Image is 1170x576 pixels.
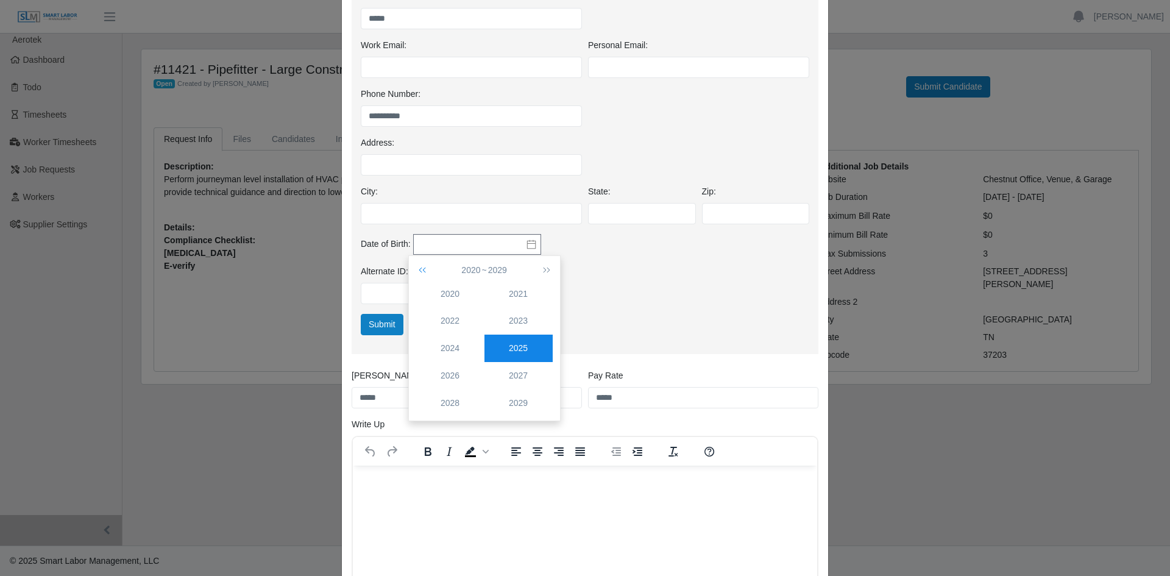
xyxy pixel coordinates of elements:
[460,443,491,460] div: Background color Black
[405,314,448,335] a: Cancel
[381,443,402,460] button: Redo
[606,443,626,460] button: Decrease indent
[361,39,406,52] label: Work Email:
[702,185,716,198] label: Zip:
[461,265,480,275] span: 2020
[588,39,648,52] label: Personal Email:
[360,443,381,460] button: Undo
[416,342,484,355] div: 2024
[352,369,422,382] label: [PERSON_NAME]
[527,443,548,460] button: Align center
[484,397,553,410] div: 2029
[361,137,394,149] label: Address:
[361,88,420,101] label: Phone Number:
[361,185,378,198] label: City:
[439,443,459,460] button: Italic
[588,185,611,198] label: State:
[506,443,526,460] button: Align left
[361,314,403,335] button: Submit
[416,288,484,300] div: 2020
[361,265,408,278] label: Alternate ID:
[417,443,438,460] button: Bold
[488,265,507,275] span: 2029
[699,443,720,460] button: Help
[484,315,553,327] div: 2023
[484,342,553,355] div: 2025
[627,443,648,460] button: Increase indent
[416,315,484,327] div: 2022
[484,288,553,300] div: 2021
[588,369,623,382] label: Pay Rate
[663,443,684,460] button: Clear formatting
[548,443,569,460] button: Align right
[352,418,385,431] label: Write Up
[416,369,484,382] div: 2026
[484,369,553,382] div: 2027
[416,397,484,410] div: 2028
[570,443,590,460] button: Justify
[361,238,411,251] label: Date of Birth:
